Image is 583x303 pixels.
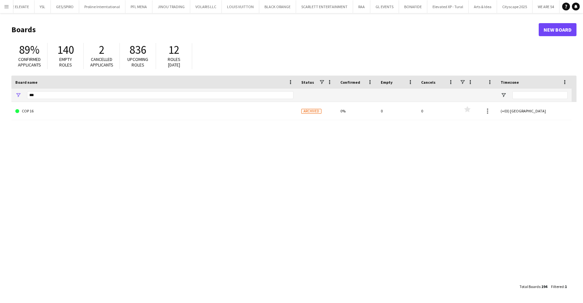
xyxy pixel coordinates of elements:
div: : [551,280,567,293]
span: Confirmed applicants [18,56,41,68]
div: 0 [377,102,417,120]
span: Roles [DATE] [168,56,180,68]
button: LOUIS VUITTON [222,0,259,13]
span: 89% [19,43,39,57]
span: Board name [15,80,37,85]
button: Cityscape 2025 [497,0,533,13]
button: SCARLETT ENTERTAINMENT [296,0,353,13]
span: Total Boards [519,284,540,289]
div: (+03) [GEOGRAPHIC_DATA] [497,102,572,120]
span: 140 [57,43,74,57]
span: 2 [99,43,105,57]
button: WE ARE 54 [533,0,560,13]
button: RAA [353,0,370,13]
span: 194 [541,284,547,289]
button: GES/SPIRO [51,0,79,13]
h1: Boards [11,25,539,35]
div: 0 [417,102,458,120]
button: YSL [35,0,51,13]
input: Board name Filter Input [27,91,293,99]
span: 12 [168,43,179,57]
a: New Board [539,23,576,36]
button: JINOU TRADING [152,0,190,13]
span: Cancels [421,80,435,85]
a: COP 16 [15,102,293,120]
input: Timezone Filter Input [512,91,568,99]
button: VOLARIS LLC [190,0,222,13]
span: Timezone [501,80,519,85]
button: Open Filter Menu [15,92,21,98]
button: BONAFIDE [399,0,427,13]
button: BLACK ORANGE [259,0,296,13]
span: 836 [130,43,146,57]
div: : [519,280,547,293]
span: Empty [381,80,392,85]
span: 1 [565,284,567,289]
button: Elevated XP - Tural [427,0,469,13]
button: Proline Interntational [79,0,125,13]
button: Open Filter Menu [501,92,506,98]
span: Status [301,80,314,85]
span: Empty roles [59,56,72,68]
span: Filtered [551,284,564,289]
span: Cancelled applicants [90,56,113,68]
button: GL EVENTS [370,0,399,13]
button: PFL MENA [125,0,152,13]
button: Arts & Idea [469,0,497,13]
span: Upcoming roles [127,56,148,68]
div: 0% [336,102,377,120]
span: Confirmed [340,80,360,85]
span: Archived [301,109,321,114]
